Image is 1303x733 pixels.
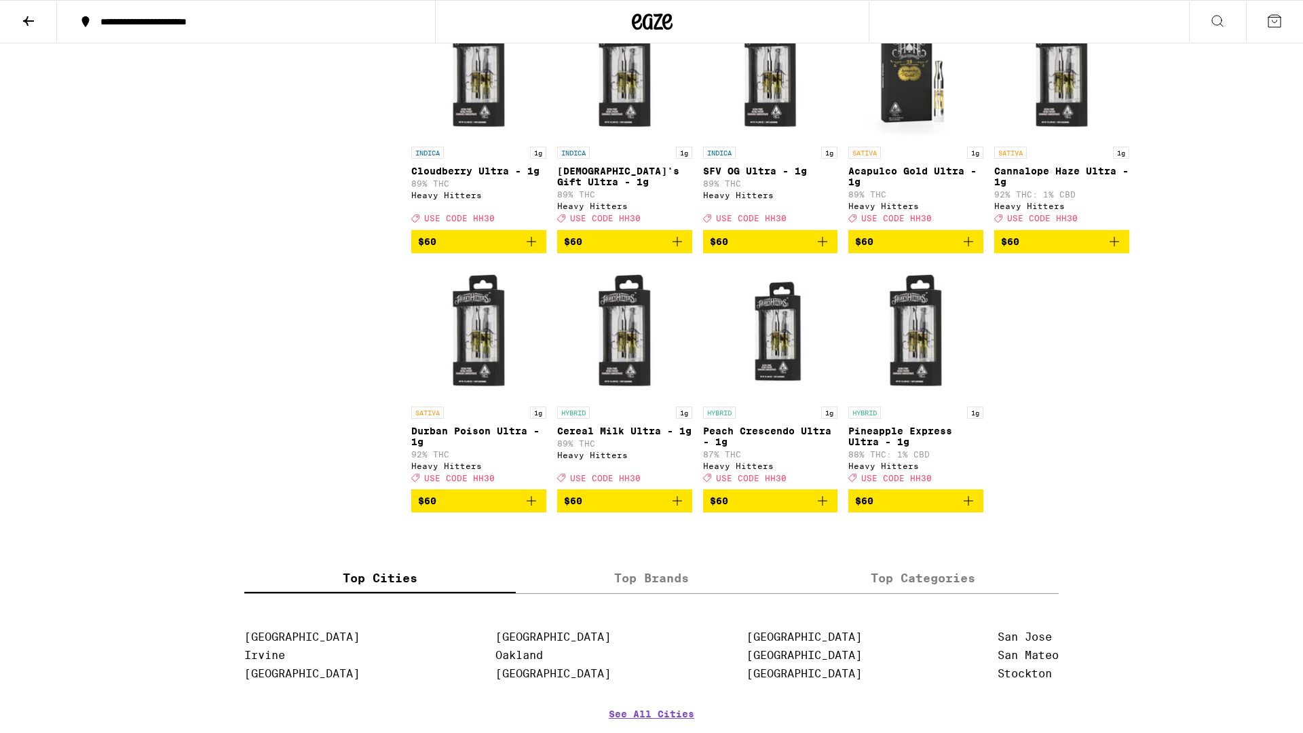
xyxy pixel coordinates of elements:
button: Add to bag [848,489,983,512]
span: USE CODE HH30 [861,214,932,223]
span: $60 [1001,236,1019,247]
a: [GEOGRAPHIC_DATA] [747,631,862,643]
div: Heavy Hitters [411,462,546,470]
p: 1g [530,407,546,419]
p: SFV OG Ultra - 1g [703,166,838,176]
a: Open page for Acapulco Gold Ultra - 1g from Heavy Hitters [848,4,983,229]
img: Heavy Hitters - Durban Poison Ultra - 1g [411,264,546,400]
img: Heavy Hitters - Cloudberry Ultra - 1g [411,4,546,140]
p: SATIVA [994,147,1027,159]
p: Pineapple Express Ultra - 1g [848,426,983,447]
label: Top Categories [787,564,1059,593]
a: Open page for Cereal Milk Ultra - 1g from Heavy Hitters [557,264,692,489]
p: Durban Poison Ultra - 1g [411,426,546,447]
a: San Jose [998,631,1052,643]
p: 1g [1113,147,1129,159]
p: 1g [676,147,692,159]
span: $60 [418,495,436,506]
span: $60 [564,236,582,247]
a: [GEOGRAPHIC_DATA] [244,667,360,680]
div: Heavy Hitters [557,202,692,210]
a: San Mateo [998,649,1059,662]
button: Add to bag [703,230,838,253]
p: 89% THC [703,179,838,188]
a: [GEOGRAPHIC_DATA] [495,631,611,643]
div: tabs [244,564,1059,594]
p: SATIVA [848,147,881,159]
p: HYBRID [557,407,590,419]
span: USE CODE HH30 [570,214,641,223]
p: [DEMOGRAPHIC_DATA]'s Gift Ultra - 1g [557,166,692,187]
span: $60 [418,236,436,247]
p: 1g [676,407,692,419]
button: Add to bag [411,489,546,512]
label: Top Cities [244,564,516,593]
div: Heavy Hitters [703,462,838,470]
p: INDICA [703,147,736,159]
p: 1g [530,147,546,159]
p: 92% THC [411,450,546,459]
span: $60 [564,495,582,506]
a: Open page for Cloudberry Ultra - 1g from Heavy Hitters [411,4,546,229]
a: [GEOGRAPHIC_DATA] [244,631,360,643]
img: Heavy Hitters - Cannalope Haze Ultra - 1g [994,4,1129,140]
span: $60 [855,236,873,247]
div: Heavy Hitters [411,191,546,200]
span: $60 [855,495,873,506]
p: 88% THC: 1% CBD [848,450,983,459]
p: 1g [821,147,837,159]
div: Heavy Hitters [848,462,983,470]
img: Heavy Hitters - Cereal Milk Ultra - 1g [557,264,692,400]
a: Oakland [495,649,543,662]
span: USE CODE HH30 [716,474,787,483]
p: 89% THC [557,190,692,199]
img: Heavy Hitters - SFV OG Ultra - 1g [703,4,838,140]
p: Cereal Milk Ultra - 1g [557,426,692,436]
p: 1g [821,407,837,419]
button: Add to bag [411,230,546,253]
p: 92% THC: 1% CBD [994,190,1129,199]
button: Add to bag [557,230,692,253]
img: Heavy Hitters - Pineapple Express Ultra - 1g [848,264,983,400]
button: Add to bag [557,489,692,512]
span: USE CODE HH30 [424,474,495,483]
span: USE CODE HH30 [424,214,495,223]
a: [GEOGRAPHIC_DATA] [495,667,611,680]
a: [GEOGRAPHIC_DATA] [747,667,862,680]
span: $60 [710,495,728,506]
div: Heavy Hitters [848,202,983,210]
img: Heavy Hitters - Peach Crescendo Ultra - 1g [703,264,838,400]
span: USE CODE HH30 [1007,214,1078,223]
a: Irvine [244,649,285,662]
p: Cloudberry Ultra - 1g [411,166,546,176]
p: 87% THC [703,450,838,459]
a: Open page for Cannalope Haze Ultra - 1g from Heavy Hitters [994,4,1129,229]
p: 1g [967,407,983,419]
a: Open page for God's Gift Ultra - 1g from Heavy Hitters [557,4,692,229]
span: $60 [710,236,728,247]
p: 1g [967,147,983,159]
span: Hi. Need any help? [8,10,98,20]
label: Top Brands [516,564,787,593]
a: Open page for SFV OG Ultra - 1g from Heavy Hitters [703,4,838,229]
button: Add to bag [994,230,1129,253]
span: USE CODE HH30 [570,474,641,483]
a: Open page for Peach Crescendo Ultra - 1g from Heavy Hitters [703,264,838,489]
img: Heavy Hitters - God's Gift Ultra - 1g [557,4,692,140]
p: Cannalope Haze Ultra - 1g [994,166,1129,187]
p: 89% THC [411,179,546,188]
div: Heavy Hitters [557,451,692,459]
p: 89% THC [557,439,692,448]
a: Open page for Durban Poison Ultra - 1g from Heavy Hitters [411,264,546,489]
a: Open page for Pineapple Express Ultra - 1g from Heavy Hitters [848,264,983,489]
div: Heavy Hitters [703,191,838,200]
button: Add to bag [848,230,983,253]
p: SATIVA [411,407,444,419]
p: INDICA [557,147,590,159]
img: Heavy Hitters - Acapulco Gold Ultra - 1g [848,4,983,140]
a: Stockton [998,667,1052,680]
span: USE CODE HH30 [861,474,932,483]
p: Acapulco Gold Ultra - 1g [848,166,983,187]
span: USE CODE HH30 [716,214,787,223]
button: Add to bag [703,489,838,512]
